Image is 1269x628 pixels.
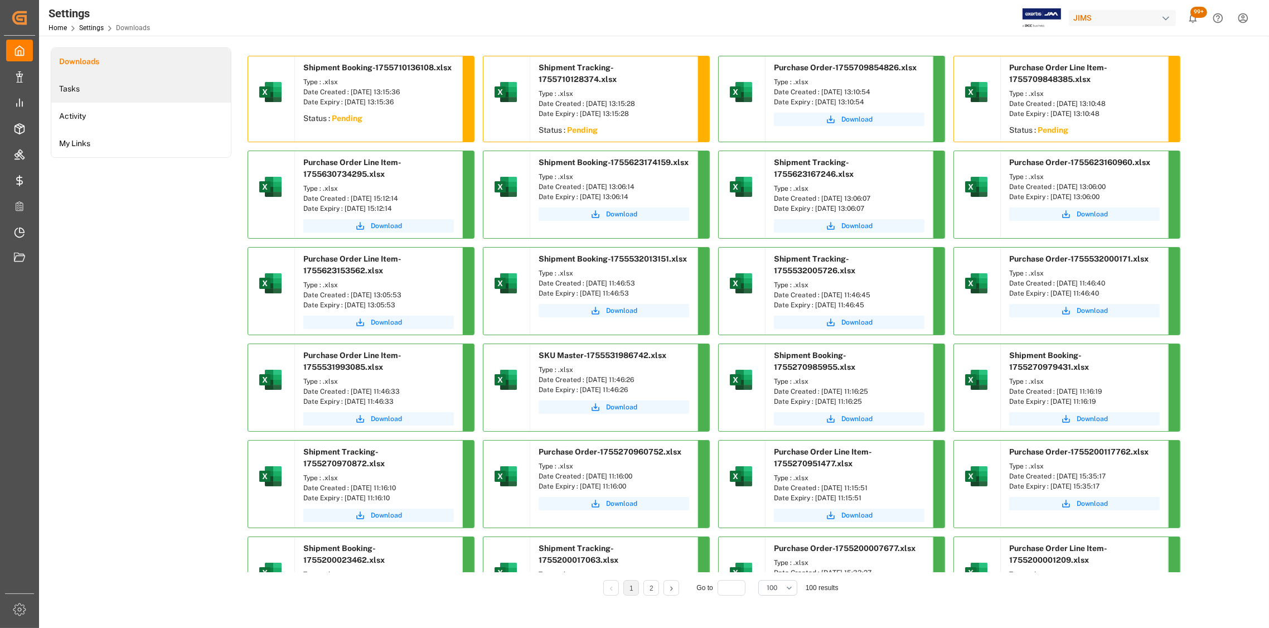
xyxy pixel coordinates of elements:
[303,544,385,564] span: Shipment Booking-1755200023462.xlsx
[603,580,619,596] li: Previous Page
[1205,6,1231,31] button: Help Center
[774,316,924,329] a: Download
[492,559,519,586] img: microsoft-excel-2019--v1.png
[728,559,754,586] img: microsoft-excel-2019--v1.png
[1069,10,1176,26] div: JIMS
[1009,497,1160,510] button: Download
[963,173,990,200] img: microsoft-excel-2019--v1.png
[539,207,689,221] button: Download
[539,89,689,99] div: Type : .xlsx
[774,113,924,126] a: Download
[303,219,454,233] a: Download
[774,483,924,493] div: Date Created : [DATE] 11:15:51
[303,397,454,407] div: Date Expiry : [DATE] 11:46:33
[303,300,454,310] div: Date Expiry : [DATE] 13:05:53
[774,219,924,233] button: Download
[728,366,754,393] img: microsoft-excel-2019--v1.png
[49,24,67,32] a: Home
[303,63,452,72] span: Shipment Booking-1755710136108.xlsx
[371,317,402,327] span: Download
[51,130,231,157] li: My Links
[371,510,402,520] span: Download
[650,584,653,592] a: 2
[774,280,924,290] div: Type : .xlsx
[774,290,924,300] div: Date Created : [DATE] 11:46:45
[767,583,777,593] span: 100
[303,316,454,329] button: Download
[539,351,666,360] span: SKU Master-1755531986742.xlsx
[623,580,639,596] li: 1
[1180,6,1205,31] button: show 100 new notifications
[257,366,284,393] img: microsoft-excel-2019--v1.png
[774,544,916,553] span: Purchase Order-1755200007677.xlsx
[492,173,519,200] img: microsoft-excel-2019--v1.png
[51,48,231,75] a: Downloads
[696,580,749,596] div: Go to
[1009,569,1160,579] div: Type : .xlsx
[1023,8,1061,28] img: Exertis%20JAM%20-%20Email%20Logo.jpg_1722504956.jpg
[303,254,401,275] span: Purchase Order Line Item-1755623153562.xlsx
[539,544,618,564] span: Shipment Tracking-1755200017063.xlsx
[303,509,454,522] button: Download
[841,221,873,231] span: Download
[539,278,689,288] div: Date Created : [DATE] 11:46:53
[774,97,924,107] div: Date Expiry : [DATE] 13:10:54
[774,473,924,483] div: Type : .xlsx
[51,103,231,130] li: Activity
[1190,7,1207,18] span: 99+
[51,75,231,103] li: Tasks
[1038,125,1068,134] sapn: Pending
[303,493,454,503] div: Date Expiry : [DATE] 11:16:10
[774,194,924,204] div: Date Created : [DATE] 13:06:07
[774,387,924,397] div: Date Created : [DATE] 11:16:25
[539,304,689,317] a: Download
[774,254,855,275] span: Shipment Tracking-1755532005726.xlsx
[1077,306,1108,316] span: Download
[606,306,637,316] span: Download
[606,499,637,509] span: Download
[303,351,401,371] span: Purchase Order Line Item-1755531993085.xlsx
[774,63,917,72] span: Purchase Order-1755709854826.xlsx
[606,209,637,219] span: Download
[1069,7,1180,28] button: JIMS
[1009,387,1160,397] div: Date Created : [DATE] 11:16:19
[774,183,924,194] div: Type : .xlsx
[539,497,689,510] button: Download
[963,270,990,297] img: microsoft-excel-2019--v1.png
[1009,158,1150,167] span: Purchase Order-1755623160960.xlsx
[303,569,454,579] div: Type : .xlsx
[963,366,990,393] img: microsoft-excel-2019--v1.png
[1009,397,1160,407] div: Date Expiry : [DATE] 11:16:19
[492,79,519,105] img: microsoft-excel-2019--v1.png
[303,158,401,178] span: Purchase Order Line Item-1755630734295.xlsx
[371,414,402,424] span: Download
[530,122,698,142] div: Status :
[1001,122,1168,142] div: Status :
[774,493,924,503] div: Date Expiry : [DATE] 11:15:51
[774,300,924,310] div: Date Expiry : [DATE] 11:46:45
[539,569,689,579] div: Type : .xlsx
[963,463,990,490] img: microsoft-excel-2019--v1.png
[539,400,689,414] button: Download
[1009,544,1107,564] span: Purchase Order Line Item-1755200001209.xlsx
[1009,182,1160,192] div: Date Created : [DATE] 13:06:00
[1009,412,1160,426] button: Download
[539,447,681,456] span: Purchase Order-1755270960752.xlsx
[303,77,454,87] div: Type : .xlsx
[539,471,689,481] div: Date Created : [DATE] 11:16:00
[1009,207,1160,221] a: Download
[728,173,754,200] img: microsoft-excel-2019--v1.png
[774,568,924,578] div: Date Created : [DATE] 15:33:27
[774,158,854,178] span: Shipment Tracking-1755623167246.xlsx
[774,412,924,426] button: Download
[758,580,797,596] button: open menu
[806,584,839,592] span: 100 results
[1077,414,1108,424] span: Download
[539,63,617,84] span: Shipment Tracking-1755710128374.xlsx
[963,559,990,586] img: microsoft-excel-2019--v1.png
[1009,351,1089,371] span: Shipment Booking-1755270979431.xlsx
[728,79,754,105] img: microsoft-excel-2019--v1.png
